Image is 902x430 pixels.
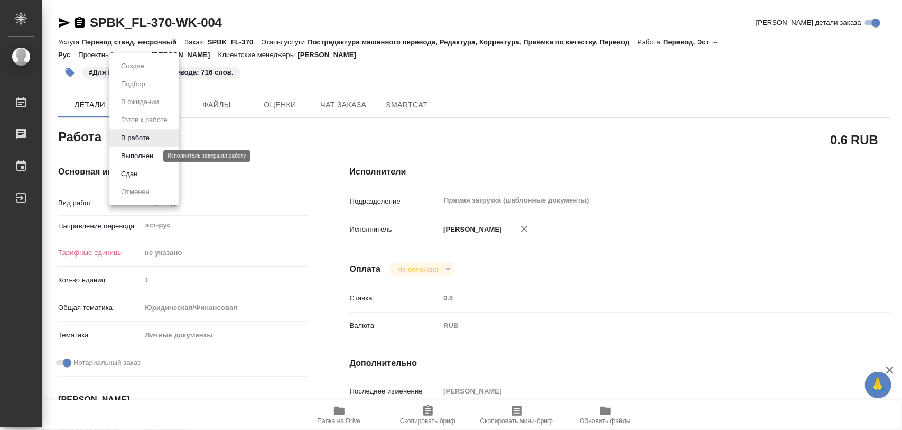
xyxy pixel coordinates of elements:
[118,150,156,162] button: Выполнен
[118,114,171,126] button: Готов к работе
[118,96,162,108] button: В ожидании
[118,132,153,144] button: В работе
[118,60,147,72] button: Создан
[118,186,153,198] button: Отменен
[118,78,148,90] button: Подбор
[118,168,141,180] button: Сдан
